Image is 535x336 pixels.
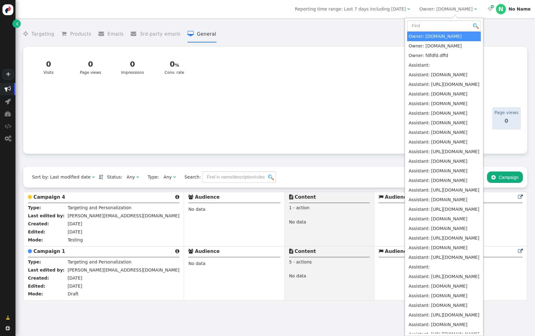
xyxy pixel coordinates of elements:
input: Find in name/description/rules [202,171,276,183]
span:  [16,20,19,27]
td: Assistant: [DOMAIN_NAME] [407,243,481,253]
span: - action [293,205,310,210]
span:  [188,249,193,254]
a:   [486,6,494,12]
td: Assistant: [407,60,481,70]
td: Assistant: [DOMAIN_NAME] [407,89,481,99]
span:  [92,175,95,179]
span:  [6,326,10,330]
span: Targeting and Personalization [67,205,131,210]
span:  [491,175,496,180]
td: Assistant: [DOMAIN_NAME] [407,99,481,108]
td: Owner: [DOMAIN_NAME] [407,32,481,41]
td: Assistant: [DOMAIN_NAME] [407,108,481,118]
span: - actions [293,259,312,264]
td: Page views [494,109,519,116]
span:  [188,31,197,37]
span: Sorted in descending order [99,175,103,179]
span: 0 [505,118,508,124]
span: No data [188,207,205,212]
td: Assistant: [407,262,481,272]
span:  [379,249,383,254]
td: Assistant: [URL][DOMAIN_NAME] [407,185,481,195]
span:  [173,175,176,179]
span:  [5,86,11,92]
span: Status: [103,174,122,180]
span: Targeting and Personalization [67,259,131,264]
div: Owner: [DOMAIN_NAME] [420,6,473,12]
b: Campaign 1 [33,249,65,254]
td: Assistant: [URL][DOMAIN_NAME] [407,253,481,262]
span:  [23,31,31,37]
td: Assistant: [URL][DOMAIN_NAME] [407,80,481,89]
b: Last edited by: [28,267,64,272]
b: Audience [195,249,220,254]
b: Last edited by: [28,213,64,218]
div: 0 [33,59,64,70]
td: Assistant: [URL][DOMAIN_NAME] [407,205,481,214]
b: Audience [195,194,220,200]
div: Sort by: Last modified date [32,174,90,180]
td: Assistant: [DOMAIN_NAME] [407,166,481,176]
span:  [518,249,523,254]
a:  [12,20,21,28]
span: No data [188,261,205,266]
div: No Name [509,7,531,12]
span:  [5,123,11,129]
td: Assistant: [URL][DOMAIN_NAME] [407,233,481,243]
span:  [61,31,70,37]
a:  [2,312,14,323]
td: Assistant: [DOMAIN_NAME] [407,70,481,80]
span: Reporting time range: Last 7 days including [DATE] [295,7,406,11]
span:  [175,249,179,254]
div: Any [163,174,172,180]
td: Assistant: [URL][DOMAIN_NAME] [407,272,481,281]
input: Find [407,20,481,32]
span:  [6,315,10,321]
td: Assistant: [DOMAIN_NAME] [407,214,481,224]
span: [DATE] [67,221,82,226]
a:  [518,194,523,200]
b: Campaign 4 [33,194,65,200]
div: Page views [75,59,106,76]
span:  [175,195,179,199]
img: logo-icon.svg [2,4,13,15]
span:  [488,7,493,11]
span:  [5,135,11,142]
b: Audience Goals [385,194,426,200]
a:  [99,175,103,179]
li: 3rd-party emails [131,26,181,42]
span:  [28,249,32,254]
span:  [28,195,32,199]
b: Audience Goals [385,249,426,254]
span: No data [289,219,306,226]
span:  [491,4,494,9]
a: + [2,69,14,80]
span: Type: [143,174,159,180]
img: icon_search.png [268,175,274,180]
b: Content [294,194,316,200]
span: Search: [180,175,201,179]
b: Created: [28,276,49,281]
td: Owner: [DOMAIN_NAME] [407,41,481,51]
td: Assistant: [DOMAIN_NAME] [407,176,481,185]
span:  [5,111,11,117]
span:  [379,195,383,199]
div: 0 [117,59,148,70]
div: 0 [159,59,190,70]
img: icon_search.png [473,23,479,29]
li: Products [61,26,91,42]
span: No data [289,273,306,280]
div: Conv. rate [159,59,190,76]
td: Assistant: [DOMAIN_NAME] [407,224,481,233]
td: Assistant: [DOMAIN_NAME] [407,291,481,301]
td: Assistant: [DOMAIN_NAME] [407,301,481,310]
li: Targeting [23,26,54,42]
span:  [136,175,139,179]
b: Type: [28,259,41,264]
a: 0Conv. rate [155,55,194,79]
div: Impressions [117,59,148,76]
a: 0Visits [29,55,67,79]
span:  [289,249,293,254]
div: Visits [33,59,64,76]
